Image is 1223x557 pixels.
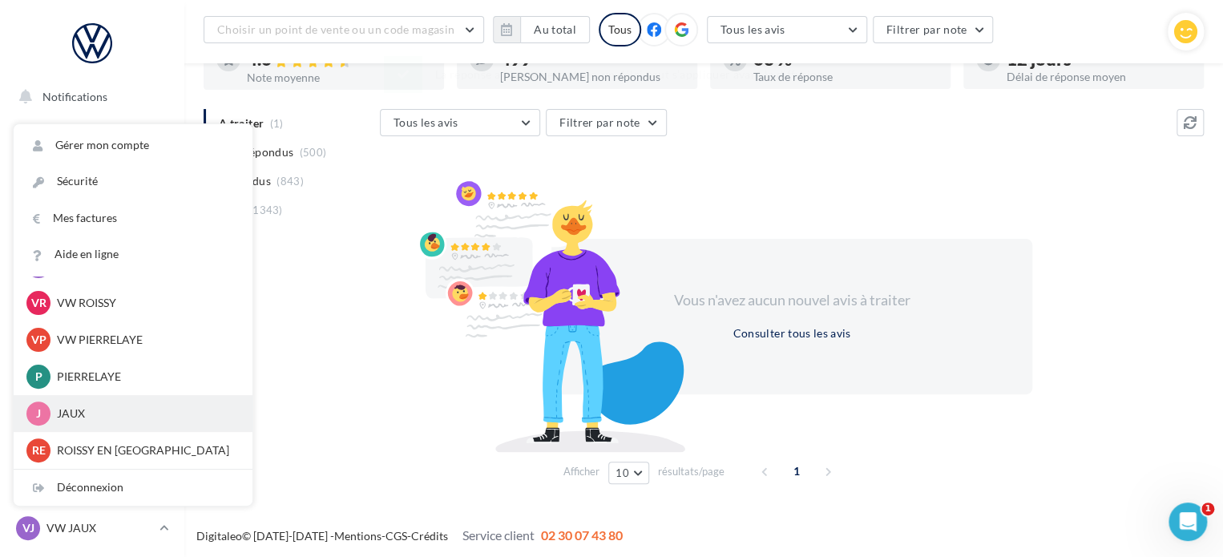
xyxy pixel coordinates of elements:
span: J [36,406,41,422]
div: Vous n'avez aucun nouvel avis à traiter [654,290,930,311]
a: Médiathèque [10,321,175,354]
span: Notifications [42,90,107,103]
a: Mes factures [14,200,252,236]
div: Tous [599,13,641,46]
a: CGS [385,529,407,543]
a: Campagnes DataOnDemand [10,454,175,501]
span: 1 [1201,503,1214,515]
a: VJ VW JAUX [13,513,172,543]
span: Service client [462,527,535,543]
span: 1 [784,458,809,484]
button: Filtrer par note [546,109,667,136]
button: Filtrer par note [873,16,994,43]
span: P [35,369,42,385]
span: Choisir un point de vente ou un code magasin [217,22,454,36]
a: Visibilité en ligne [10,201,175,235]
a: Aide en ligne [14,236,252,272]
span: 10 [616,466,629,479]
button: Au total [493,16,590,43]
p: VW PIERRELAYE [57,332,233,348]
button: Au total [520,16,590,43]
a: Campagnes [10,241,175,275]
a: Gérer mon compte [14,127,252,163]
span: Afficher [563,464,599,479]
span: RE [32,442,46,458]
p: VW JAUX [46,520,153,536]
p: ROISSY EN [GEOGRAPHIC_DATA] [57,442,233,458]
div: La réponse a bien été effectuée, un délai peut s’appliquer avant la diffusion. [384,56,839,93]
span: résultats/page [658,464,725,479]
div: 12 jours [1007,50,1191,68]
span: VP [31,332,46,348]
iframe: Intercom live chat [1169,503,1207,541]
button: Consulter tous les avis [726,324,857,343]
p: PIERRELAYE [57,369,233,385]
div: Délai de réponse moyen [1007,71,1191,83]
div: Déconnexion [14,470,252,506]
span: (1343) [249,204,283,216]
div: Taux de réponse [753,71,938,83]
span: (843) [276,175,304,188]
div: 4.6 [247,50,431,69]
p: VW ROISSY [57,295,233,311]
button: Notifications [10,80,168,114]
a: Mentions [334,529,381,543]
div: Note moyenne [247,72,431,83]
span: Tous les avis [720,22,785,36]
span: © [DATE]-[DATE] - - - [196,529,623,543]
a: Calendrier [10,361,175,394]
button: 10 [608,462,649,484]
button: Choisir un point de vente ou un code magasin [204,16,484,43]
a: Crédits [411,529,448,543]
p: JAUX [57,406,233,422]
span: Non répondus [219,144,293,160]
button: Tous les avis [707,16,867,43]
a: PLV et print personnalisable [10,400,175,447]
a: Contacts [10,281,175,314]
span: (500) [300,146,327,159]
a: Opérations [10,120,175,154]
span: 02 30 07 43 80 [541,527,623,543]
a: Boîte de réception [10,159,175,194]
span: VJ [22,520,34,536]
a: Sécurité [14,163,252,200]
button: Tous les avis [380,109,540,136]
span: Tous les avis [394,115,458,129]
a: Digitaleo [196,529,242,543]
span: VR [31,295,46,311]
